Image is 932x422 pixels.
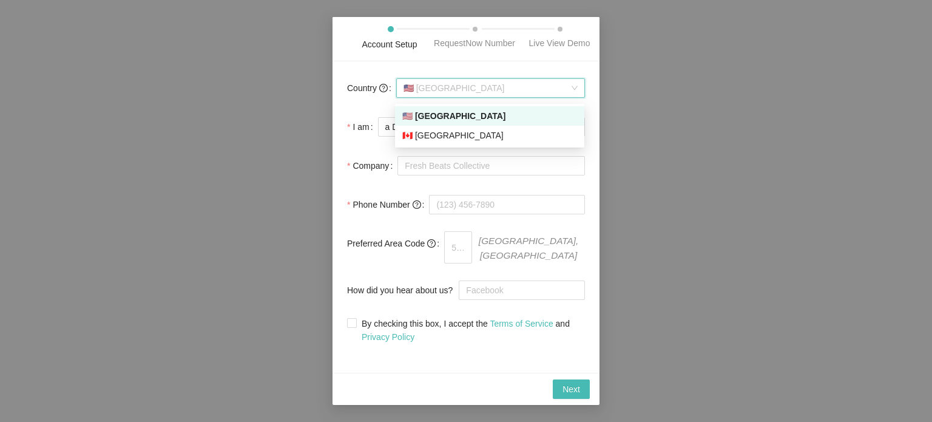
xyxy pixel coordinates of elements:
[347,154,397,178] label: Company
[472,231,585,263] span: [GEOGRAPHIC_DATA], [GEOGRAPHIC_DATA]
[347,115,378,139] label: I am
[353,198,420,211] span: Phone Number
[427,239,436,248] span: question-circle
[562,383,580,396] span: Next
[347,81,388,95] span: Country
[490,319,553,328] a: Terms of Service
[553,379,590,399] button: Next
[357,317,585,344] span: By checking this box, I accept the and
[362,332,414,342] a: Privacy Policy
[402,111,413,121] span: 🇺🇸
[404,83,414,93] span: 🇺🇸
[434,36,515,50] div: RequestNow Number
[347,278,459,302] label: How did you hear about us?
[413,200,421,209] span: question-circle
[347,237,436,250] span: Preferred Area Code
[459,281,585,300] input: How did you hear about us?
[362,38,417,51] div: Account Setup
[402,129,577,142] div: [GEOGRAPHIC_DATA]
[379,84,388,92] span: question-circle
[444,231,472,263] input: 510
[402,131,413,140] span: 🇨🇦
[397,156,585,175] input: Company
[429,195,585,214] input: (123) 456-7890
[404,79,578,97] span: [GEOGRAPHIC_DATA]
[402,109,577,123] div: [GEOGRAPHIC_DATA]
[529,36,590,50] div: Live View Demo
[385,118,578,136] span: a DJ, DJ company owner, or bar/venue owner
